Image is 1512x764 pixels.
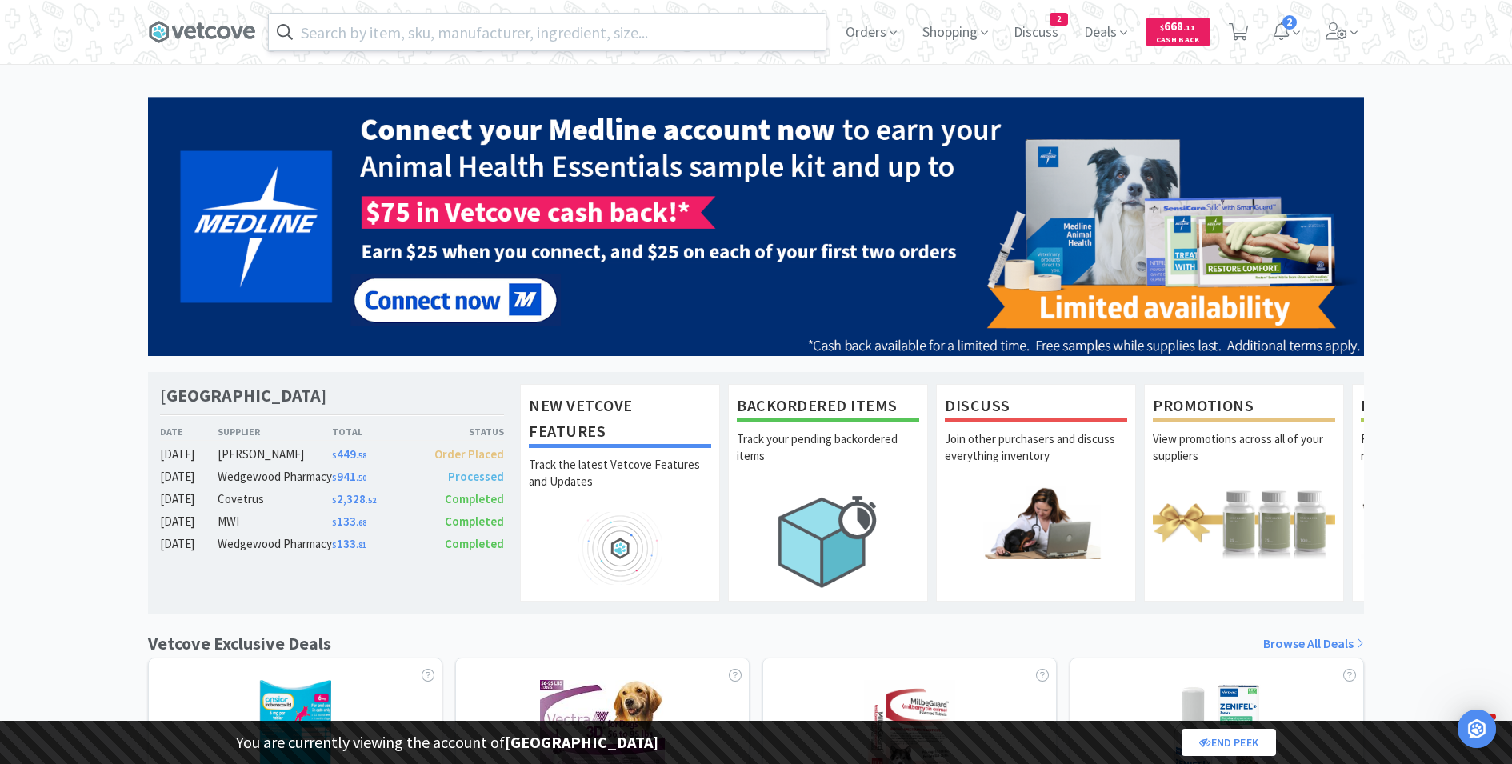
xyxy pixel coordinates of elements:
span: Completed [445,536,504,551]
h1: New Vetcove Features [529,393,711,448]
span: $ [332,473,337,483]
span: 133 [332,536,366,551]
a: New Vetcove FeaturesTrack the latest Vetcove Features and Updates [520,384,720,602]
input: Search by item, sku, manufacturer, ingredient, size... [269,14,826,50]
div: Wedgewood Pharmacy [218,467,332,486]
span: $ [332,518,337,528]
div: Total [332,424,418,439]
span: $ [332,450,337,461]
h1: Discuss [945,393,1127,422]
h1: Promotions [1153,393,1335,422]
img: hero_discuss.png [945,486,1127,559]
span: Completed [445,491,504,506]
a: [DATE][PERSON_NAME]$449.58Order Placed [160,445,504,464]
div: Status [418,424,504,439]
div: [DATE] [160,467,218,486]
p: You are currently viewing the account of [236,730,658,755]
p: Join other purchasers and discuss everything inventory [945,430,1127,486]
img: ce6afa43f08247b5a07d73eaa7800fbd_796.png [148,97,1364,356]
img: hero_feature_roadmap.png [529,512,711,585]
span: . 50 [356,473,366,483]
div: [PERSON_NAME] [218,445,332,464]
span: Processed [448,469,504,484]
p: Track the latest Vetcove Features and Updates [529,456,711,512]
div: [DATE] [160,534,218,554]
h1: Backordered Items [737,393,919,422]
a: End Peek [1182,729,1276,756]
div: Open Intercom Messenger [1458,710,1496,748]
h1: Vetcove Exclusive Deals [148,630,331,658]
span: Order Placed [434,446,504,462]
div: Covetrus [218,490,332,509]
div: [DATE] [160,512,218,531]
a: [DATE]Wedgewood Pharmacy$133.81Completed [160,534,504,554]
h1: [GEOGRAPHIC_DATA] [160,384,326,407]
div: [DATE] [160,445,218,464]
span: Cash Back [1156,36,1200,46]
a: PromotionsView promotions across all of your suppliers [1144,384,1344,602]
strong: [GEOGRAPHIC_DATA] [505,732,658,752]
span: 941 [332,469,366,484]
div: Wedgewood Pharmacy [218,534,332,554]
a: Discuss2 [1007,26,1065,40]
a: DiscussJoin other purchasers and discuss everything inventory [936,384,1136,602]
a: [DATE]MWI$133.68Completed [160,512,504,531]
span: 2 [1282,15,1297,30]
span: 2 [1050,14,1067,25]
span: 133 [332,514,366,529]
p: Track your pending backordered items [737,430,919,486]
span: $ [332,540,337,550]
a: Browse All Deals [1263,634,1364,654]
span: 449 [332,446,366,462]
span: . 52 [366,495,376,506]
div: Date [160,424,218,439]
a: [DATE]Covetrus$2,328.52Completed [160,490,504,509]
div: [DATE] [160,490,218,509]
span: 668 [1160,18,1195,34]
span: $ [1160,22,1164,33]
span: 2,328 [332,491,376,506]
span: . 68 [356,518,366,528]
span: $ [332,495,337,506]
img: hero_backorders.png [737,486,919,596]
div: Supplier [218,424,332,439]
a: $668.11Cash Back [1146,10,1210,54]
span: Completed [445,514,504,529]
span: . 11 [1183,22,1195,33]
span: . 81 [356,540,366,550]
a: Backordered ItemsTrack your pending backordered items [728,384,928,602]
img: hero_promotions.png [1153,486,1335,559]
a: [DATE]Wedgewood Pharmacy$941.50Processed [160,467,504,486]
p: View promotions across all of your suppliers [1153,430,1335,486]
div: MWI [218,512,332,531]
span: . 58 [356,450,366,461]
